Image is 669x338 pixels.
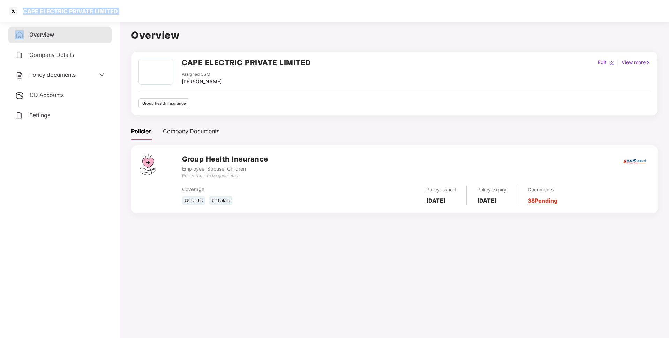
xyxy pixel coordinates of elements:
[182,173,268,179] div: Policy No. -
[477,186,506,194] div: Policy expiry
[138,98,189,108] div: Group health insurance
[15,51,24,59] img: svg+xml;base64,PHN2ZyB4bWxucz0iaHR0cDovL3d3dy53My5vcmcvMjAwMC9zdmciIHdpZHRoPSIyNCIgaGVpZ2h0PSIyNC...
[131,127,152,136] div: Policies
[182,57,311,68] h2: CAPE ELECTRIC PRIVATE LIMITED
[182,154,268,165] h3: Group Health Insurance
[596,59,608,66] div: Edit
[140,154,156,175] img: svg+xml;base64,PHN2ZyB4bWxucz0iaHR0cDovL3d3dy53My5vcmcvMjAwMC9zdmciIHdpZHRoPSI0Ny43MTQiIGhlaWdodD...
[29,112,50,119] span: Settings
[528,197,557,204] a: 38 Pending
[29,31,54,38] span: Overview
[528,186,557,194] div: Documents
[15,31,24,39] img: svg+xml;base64,PHN2ZyB4bWxucz0iaHR0cDovL3d3dy53My5vcmcvMjAwMC9zdmciIHdpZHRoPSIyNCIgaGVpZ2h0PSIyNC...
[182,78,222,85] div: [PERSON_NAME]
[206,173,238,178] i: To be generated
[15,91,24,100] img: svg+xml;base64,PHN2ZyB3aWR0aD0iMjUiIGhlaWdodD0iMjQiIHZpZXdCb3g9IjAgMCAyNSAyNCIgZmlsbD0ibm9uZSIgeG...
[29,51,74,58] span: Company Details
[620,59,652,66] div: View more
[209,196,232,205] div: ₹2 Lakhs
[182,165,268,173] div: Employee, Spouse, Children
[609,60,614,65] img: editIcon
[29,71,76,78] span: Policy documents
[131,28,658,43] h1: Overview
[15,71,24,80] img: svg+xml;base64,PHN2ZyB4bWxucz0iaHR0cDovL3d3dy53My5vcmcvMjAwMC9zdmciIHdpZHRoPSIyNCIgaGVpZ2h0PSIyNC...
[616,59,620,66] div: |
[646,60,651,65] img: rightIcon
[426,186,456,194] div: Policy issued
[163,127,219,136] div: Company Documents
[426,197,445,204] b: [DATE]
[99,72,105,77] span: down
[182,196,205,205] div: ₹5 Lakhs
[19,8,118,15] div: CAPE ELECTRIC PRIVATE LIMITED
[182,186,338,193] div: Coverage
[477,197,496,204] b: [DATE]
[15,111,24,120] img: svg+xml;base64,PHN2ZyB4bWxucz0iaHR0cDovL3d3dy53My5vcmcvMjAwMC9zdmciIHdpZHRoPSIyNCIgaGVpZ2h0PSIyNC...
[30,91,64,98] span: CD Accounts
[622,157,647,166] img: icici.png
[182,71,222,78] div: Assigned CSM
